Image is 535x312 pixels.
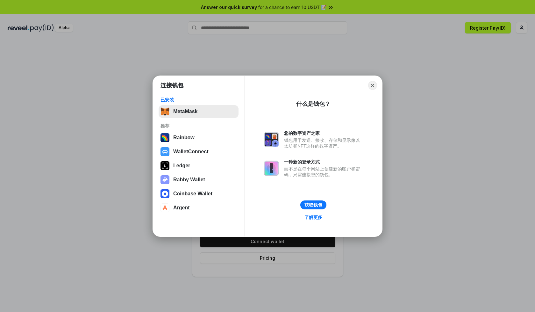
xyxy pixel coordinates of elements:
[159,201,239,214] button: Argent
[304,202,322,208] div: 获取钱包
[300,200,326,209] button: 获取钱包
[284,159,363,165] div: 一种新的登录方式
[264,161,279,176] img: svg+xml,%3Csvg%20xmlns%3D%22http%3A%2F%2Fwww.w3.org%2F2000%2Fsvg%22%20fill%3D%22none%22%20viewBox...
[160,147,169,156] img: svg+xml,%3Csvg%20width%3D%2228%22%20height%3D%2228%22%20viewBox%3D%220%200%2028%2028%22%20fill%3D...
[296,100,331,108] div: 什么是钱包？
[173,109,197,114] div: MetaMask
[160,107,169,116] img: svg+xml,%3Csvg%20fill%3D%22none%22%20height%3D%2233%22%20viewBox%3D%220%200%2035%2033%22%20width%...
[160,161,169,170] img: svg+xml,%3Csvg%20xmlns%3D%22http%3A%2F%2Fwww.w3.org%2F2000%2Fsvg%22%20width%3D%2228%22%20height%3...
[173,135,195,141] div: Rainbow
[173,177,205,183] div: Rabby Wallet
[160,189,169,198] img: svg+xml,%3Csvg%20width%3D%2228%22%20height%3D%2228%22%20viewBox%3D%220%200%2028%2028%22%20fill%3D...
[173,149,209,155] div: WalletConnect
[301,213,326,221] a: 了解更多
[160,82,183,89] h1: 连接钱包
[160,123,237,129] div: 推荐
[159,131,239,144] button: Rainbow
[160,175,169,184] img: svg+xml,%3Csvg%20xmlns%3D%22http%3A%2F%2Fwww.w3.org%2F2000%2Fsvg%22%20fill%3D%22none%22%20viewBox...
[159,159,239,172] button: Ledger
[160,97,237,103] div: 已安装
[160,133,169,142] img: svg+xml,%3Csvg%20width%3D%22120%22%20height%3D%22120%22%20viewBox%3D%220%200%20120%20120%22%20fil...
[159,145,239,158] button: WalletConnect
[159,187,239,200] button: Coinbase Wallet
[284,137,363,149] div: 钱包用于发送、接收、存储和显示像以太坊和NFT这样的数字资产。
[173,191,212,197] div: Coinbase Wallet
[160,203,169,212] img: svg+xml,%3Csvg%20width%3D%2228%22%20height%3D%2228%22%20viewBox%3D%220%200%2028%2028%22%20fill%3D...
[159,105,239,118] button: MetaMask
[159,173,239,186] button: Rabby Wallet
[173,205,190,211] div: Argent
[304,214,322,220] div: 了解更多
[368,81,377,90] button: Close
[284,130,363,136] div: 您的数字资产之家
[173,163,190,169] div: Ledger
[284,166,363,178] div: 而不是在每个网站上创建新的账户和密码，只需连接您的钱包。
[264,132,279,147] img: svg+xml,%3Csvg%20xmlns%3D%22http%3A%2F%2Fwww.w3.org%2F2000%2Fsvg%22%20fill%3D%22none%22%20viewBox...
